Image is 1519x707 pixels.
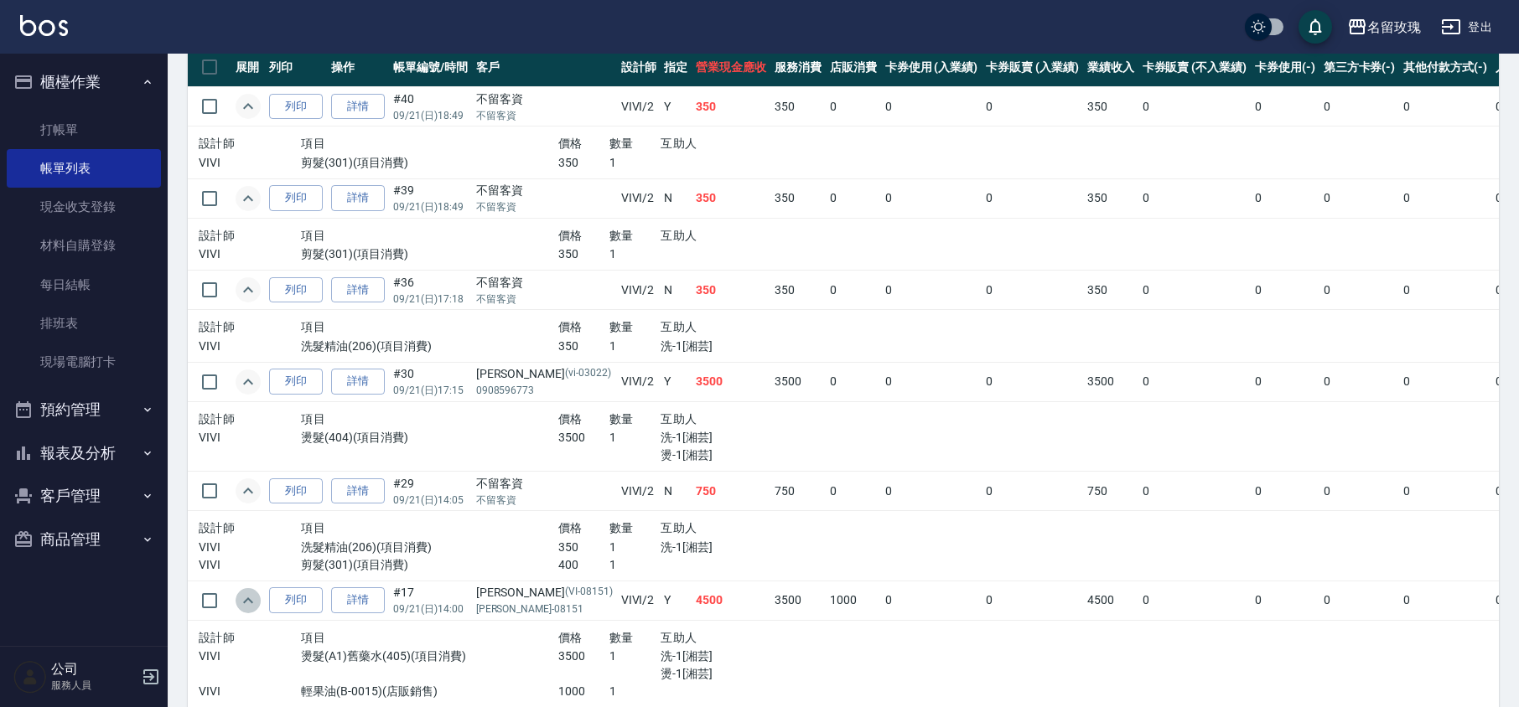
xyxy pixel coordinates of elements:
[881,271,982,310] td: 0
[1319,472,1400,511] td: 0
[692,472,770,511] td: 750
[609,539,661,556] p: 1
[476,475,613,493] div: 不留客資
[660,178,692,218] td: N
[826,472,881,511] td: 0
[609,429,661,446] p: 1
[236,186,261,211] button: expand row
[7,188,161,226] a: 現金收支登錄
[617,581,661,620] td: VIVI /2
[1319,48,1400,87] th: 第三方卡券(-)
[236,478,261,503] button: expand row
[301,338,557,355] p: 洗髮精油(206)(項目消費)
[301,320,325,333] span: 項目
[558,229,583,242] span: 價格
[1251,178,1319,218] td: 0
[661,446,815,464] p: 燙-1[湘芸]
[199,521,235,534] span: 設計師
[476,601,613,617] p: [PERSON_NAME]-08151
[199,154,301,172] p: VIVI
[199,412,235,426] span: 設計師
[476,383,613,398] p: 0908596773
[1340,10,1428,44] button: 名留玫瑰
[1399,472,1491,511] td: 0
[617,87,661,126] td: VIVI /2
[389,87,472,126] td: #40
[982,87,1083,126] td: 0
[301,137,325,150] span: 項目
[770,581,826,620] td: 3500
[982,48,1083,87] th: 卡券販賣 (入業績)
[1319,362,1400,401] td: 0
[609,338,661,355] p: 1
[1299,10,1332,44] button: save
[1083,581,1138,620] td: 4500
[389,271,472,310] td: #36
[393,383,468,398] p: 09/21 (日) 17:15
[881,362,982,401] td: 0
[301,539,557,556] p: 洗髮精油(206)(項目消費)
[982,472,1083,511] td: 0
[1083,48,1138,87] th: 業績收入
[1083,271,1138,310] td: 350
[558,320,583,333] span: 價格
[393,493,468,508] p: 09/21 (日) 14:05
[301,648,557,665] p: 燙髮(A1)舊藥水(405)(項目消費)
[1367,17,1421,38] div: 名留玫瑰
[389,48,472,87] th: 帳單編號/時間
[301,429,557,446] p: 燙髮(404)(項目消費)
[301,245,557,263] p: 剪髮(301)(項目消費)
[661,648,815,665] p: 洗-1[湘芸]
[692,271,770,310] td: 350
[770,472,826,511] td: 750
[389,581,472,620] td: #17
[265,48,327,87] th: 列印
[231,48,265,87] th: 展開
[692,178,770,218] td: 350
[826,87,881,126] td: 0
[609,631,634,644] span: 數量
[393,292,468,307] p: 09/21 (日) 17:18
[199,556,301,574] p: VIVI
[558,137,583,150] span: 價格
[770,87,826,126] td: 350
[236,369,261,395] button: expand row
[7,388,161,431] button: 預約管理
[565,584,613,601] p: (VI-08151)
[660,472,692,511] td: N
[558,412,583,426] span: 價格
[331,478,385,504] a: 詳情
[692,87,770,126] td: 350
[1319,581,1400,620] td: 0
[558,429,609,446] p: 3500
[661,320,697,333] span: 互助人
[199,429,301,446] p: VIVI
[389,472,472,511] td: #29
[301,521,325,534] span: 項目
[1083,178,1138,218] td: 350
[770,178,826,218] td: 350
[558,683,609,700] p: 1000
[7,60,161,104] button: 櫃檯作業
[1319,178,1400,218] td: 0
[331,369,385,395] a: 詳情
[1251,362,1319,401] td: 0
[199,338,301,355] p: VIVI
[301,556,557,574] p: 剪髮(301)(項目消費)
[558,556,609,574] p: 400
[1138,48,1251,87] th: 卡券販賣 (不入業績)
[661,137,697,150] span: 互助人
[301,412,325,426] span: 項目
[609,648,661,665] p: 1
[660,87,692,126] td: Y
[269,369,323,395] button: 列印
[7,518,161,561] button: 商品管理
[476,493,613,508] p: 不留客資
[476,108,613,123] p: 不留客資
[660,271,692,310] td: N
[1083,472,1138,511] td: 750
[331,587,385,613] a: 詳情
[7,111,161,149] a: 打帳單
[982,581,1083,620] td: 0
[692,362,770,401] td: 3500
